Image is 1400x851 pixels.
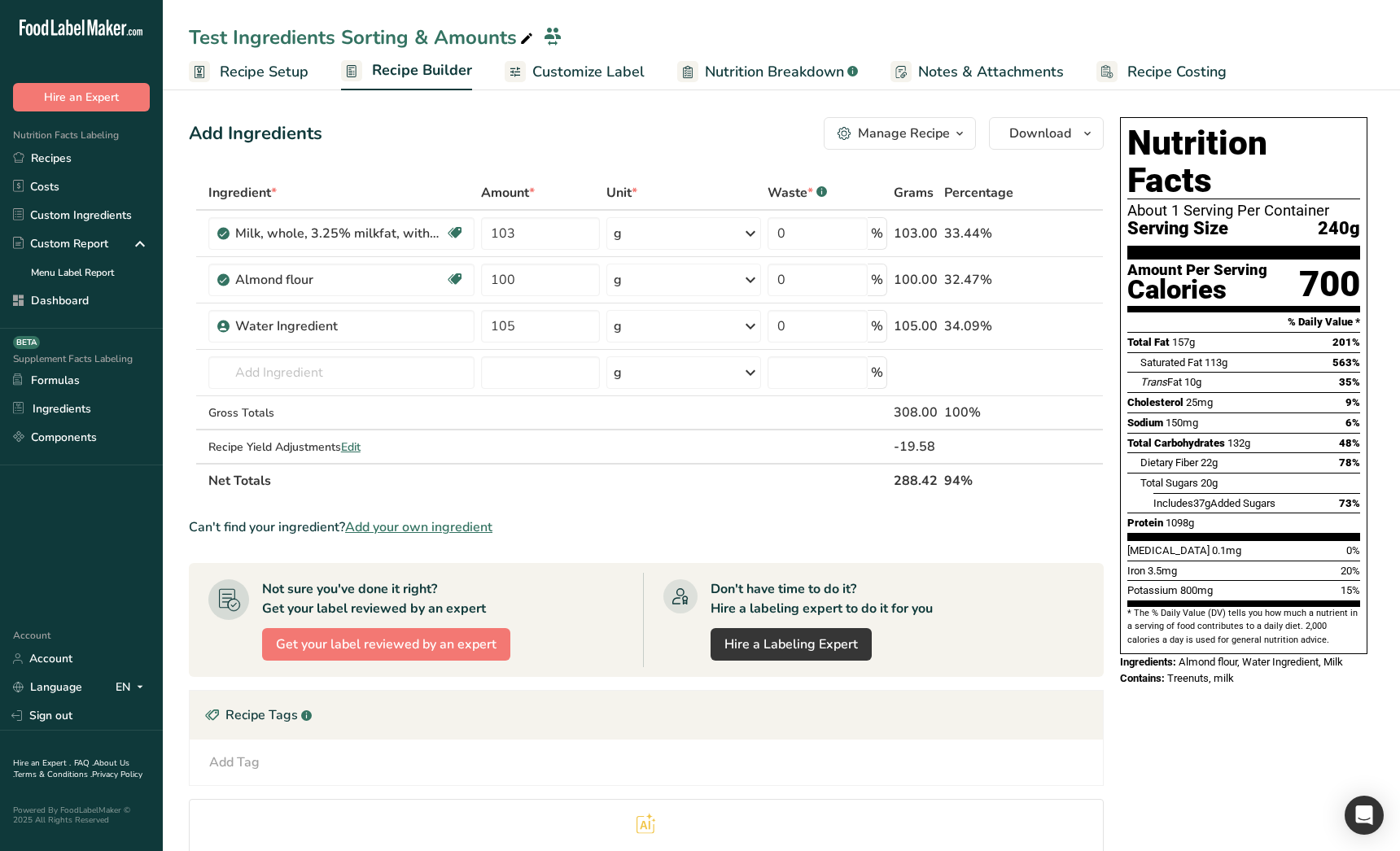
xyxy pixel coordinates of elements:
[944,183,1013,203] span: Percentage
[1167,672,1234,684] span: Treenuts, milk
[1127,263,1267,278] div: Amount Per Serving
[894,316,938,336] div: 105.00
[189,517,1104,537] div: Can't find your ingredient?
[1341,584,1360,596] span: 15%
[1201,456,1218,469] span: 22g
[13,673,82,701] a: Language
[1339,497,1360,509] span: 73%
[209,753,260,772] div: Add Tag
[894,437,938,456] div: -19.58
[894,270,938,290] div: 100.00
[481,183,535,203] span: Amount
[13,757,71,769] a: Hire an Expert .
[1127,544,1210,556] span: [MEDICAL_DATA]
[1345,417,1360,429] span: 6%
[606,183,637,203] span: Unit
[1184,376,1201,388] span: 10g
[1166,517,1194,529] span: 1098g
[220,61,308,83] span: Recipe Setup
[208,439,475,456] div: Recipe Yield Adjustments
[208,183,277,203] span: Ingredient
[235,316,439,336] div: Water Ingredient
[1341,565,1360,577] span: 20%
[189,23,536,52] div: Test Ingredients Sorting & Amounts
[1127,278,1267,302] div: Calories
[345,517,492,537] span: Add your own ingredient
[1127,203,1360,219] div: About 1 Serving Per Container
[894,403,938,422] div: 308.00
[1127,565,1145,577] span: Iron
[189,120,322,147] div: Add Ingredients
[941,463,1030,497] th: 94%
[235,270,439,290] div: Almond flour
[1205,356,1227,369] span: 113g
[1127,312,1360,332] section: % Daily Value *
[13,235,108,252] div: Custom Report
[614,316,622,336] div: g
[1127,219,1228,239] span: Serving Size
[372,59,472,81] span: Recipe Builder
[1318,219,1360,239] span: 240g
[1339,376,1360,388] span: 35%
[1212,544,1241,556] span: 0.1mg
[1332,336,1360,348] span: 201%
[1140,376,1167,388] i: Trans
[1166,417,1198,429] span: 150mg
[1127,396,1183,408] span: Cholesterol
[989,117,1104,150] button: Download
[768,183,827,203] div: Waste
[677,54,858,90] a: Nutrition Breakdown
[614,224,622,243] div: g
[1339,456,1360,469] span: 78%
[1096,54,1227,90] a: Recipe Costing
[190,691,1103,740] div: Recipe Tags
[14,769,92,780] a: Terms & Conditions .
[944,403,1026,422] div: 100%
[1127,417,1163,429] span: Sodium
[116,678,150,697] div: EN
[1009,124,1071,143] span: Download
[13,83,150,111] button: Hire an Expert
[1140,477,1198,489] span: Total Sugars
[189,54,308,90] a: Recipe Setup
[944,316,1026,336] div: 34.09%
[944,224,1026,243] div: 33.44%
[505,54,645,90] a: Customize Label
[824,117,976,150] button: Manage Recipe
[1120,656,1176,668] span: Ingredients:
[92,769,142,780] a: Privacy Policy
[1332,356,1360,369] span: 563%
[614,270,622,290] div: g
[918,61,1064,83] span: Notes & Attachments
[1179,656,1343,668] span: Almond flour, Water Ingredient, Milk
[262,579,486,618] div: Not sure you've done it right? Get your label reviewed by an expert
[894,224,938,243] div: 103.00
[1345,796,1384,835] div: Open Intercom Messenger
[1127,61,1227,83] span: Recipe Costing
[1193,497,1210,509] span: 37g
[341,52,472,91] a: Recipe Builder
[341,439,361,455] span: Edit
[1127,336,1170,348] span: Total Fat
[13,757,129,780] a: About Us .
[1140,456,1198,469] span: Dietary Fiber
[894,183,934,203] span: Grams
[208,356,475,389] input: Add Ingredient
[1127,437,1225,449] span: Total Carbohydrates
[1148,565,1177,577] span: 3.5mg
[74,757,94,769] a: FAQ .
[532,61,645,83] span: Customize Label
[1127,517,1163,529] span: Protein
[858,124,950,143] div: Manage Recipe
[1140,356,1202,369] span: Saturated Fat
[1346,544,1360,556] span: 0%
[276,635,497,654] span: Get your label reviewed by an expert
[235,224,439,243] div: Milk, whole, 3.25% milkfat, without added vitamin A and [MEDICAL_DATA]
[1299,263,1360,306] div: 700
[944,270,1026,290] div: 32.47%
[711,628,872,661] a: Hire a Labeling Expert
[262,628,510,661] button: Get your label reviewed by an expert
[13,336,40,349] div: BETA
[1180,584,1213,596] span: 800mg
[1227,437,1250,449] span: 132g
